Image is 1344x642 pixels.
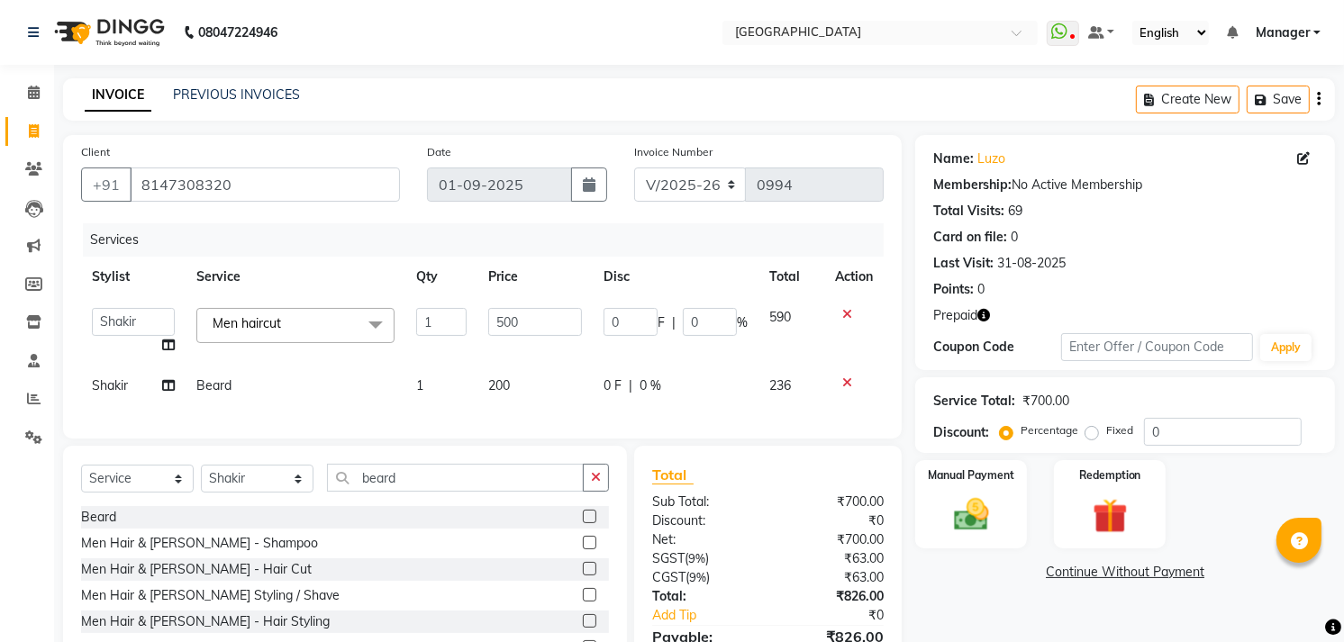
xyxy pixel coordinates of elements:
div: Men Hair & [PERSON_NAME] Styling / Shave [81,586,340,605]
label: Invoice Number [634,144,713,160]
a: Continue Without Payment [919,563,1331,582]
label: Fixed [1106,422,1133,439]
span: 590 [769,309,791,325]
div: ₹700.00 [768,530,898,549]
div: 69 [1008,202,1022,221]
div: ( ) [639,549,768,568]
button: +91 [81,167,132,202]
div: Discount: [933,423,989,442]
div: ₹63.00 [768,568,898,587]
span: Manager [1256,23,1310,42]
span: Shakir [92,377,128,393]
th: Price [477,257,592,297]
div: 31-08-2025 [997,254,1066,273]
div: ₹0 [768,511,898,530]
a: Add Tip [639,606,790,625]
div: 0 [1011,228,1018,247]
div: Services [83,223,897,257]
img: _gift.svg [1082,494,1139,538]
th: Action [824,257,884,297]
button: Create New [1136,86,1240,113]
span: F [658,313,665,332]
input: Search by Name/Mobile/Email/Code [130,167,400,202]
a: x [281,315,289,331]
div: Service Total: [933,392,1015,411]
label: Percentage [1021,422,1078,439]
span: Prepaid [933,306,977,325]
div: ₹826.00 [768,587,898,606]
div: ₹0 [790,606,898,625]
span: Men haircut [213,315,281,331]
th: Total [758,257,825,297]
span: Beard [196,377,232,393]
th: Qty [405,257,478,297]
div: Men Hair & [PERSON_NAME] - Hair Styling [81,612,330,631]
input: Search or Scan [327,464,584,492]
label: Redemption [1079,467,1141,484]
div: Last Visit: [933,254,994,273]
span: 9% [689,570,706,584]
label: Client [81,144,110,160]
div: Card on file: [933,228,1007,247]
span: 9% [688,551,705,565]
a: INVOICE [85,79,151,112]
a: PREVIOUS INVOICES [173,86,300,103]
div: ₹700.00 [768,493,898,511]
th: Disc [593,257,758,297]
span: % [737,313,748,332]
img: _cash.svg [943,494,1000,535]
label: Manual Payment [928,467,1014,484]
span: | [629,376,632,395]
button: Save [1247,86,1310,113]
div: Men Hair & [PERSON_NAME] - Shampoo [81,534,318,553]
div: Points: [933,280,974,299]
span: 1 [416,377,423,393]
div: No Active Membership [933,176,1317,194]
a: Luzo [977,149,1005,168]
span: Total [652,466,694,484]
div: Membership: [933,176,1012,194]
b: 08047224946 [198,7,277,58]
span: CGST [652,569,686,585]
span: SGST [652,550,685,566]
th: Stylist [81,257,186,297]
div: Total: [639,587,768,606]
div: Net: [639,530,768,549]
div: ₹63.00 [768,549,898,568]
input: Enter Offer / Coupon Code [1061,333,1253,361]
th: Service [186,257,405,297]
span: 236 [769,377,791,393]
div: Beard [81,508,116,527]
label: Date [427,144,451,160]
div: Discount: [639,511,768,530]
span: 0 % [640,376,661,395]
div: Name: [933,149,974,168]
span: 0 F [604,376,622,395]
div: Coupon Code [933,338,1061,357]
div: ( ) [639,568,768,587]
span: 200 [488,377,510,393]
div: 0 [977,280,985,299]
div: Total Visits: [933,202,1004,221]
div: Sub Total: [639,493,768,511]
div: Men Hair & [PERSON_NAME] - Hair Cut [81,560,312,579]
img: logo [46,7,169,58]
div: ₹700.00 [1022,392,1069,411]
button: Apply [1260,334,1312,361]
span: | [672,313,676,332]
